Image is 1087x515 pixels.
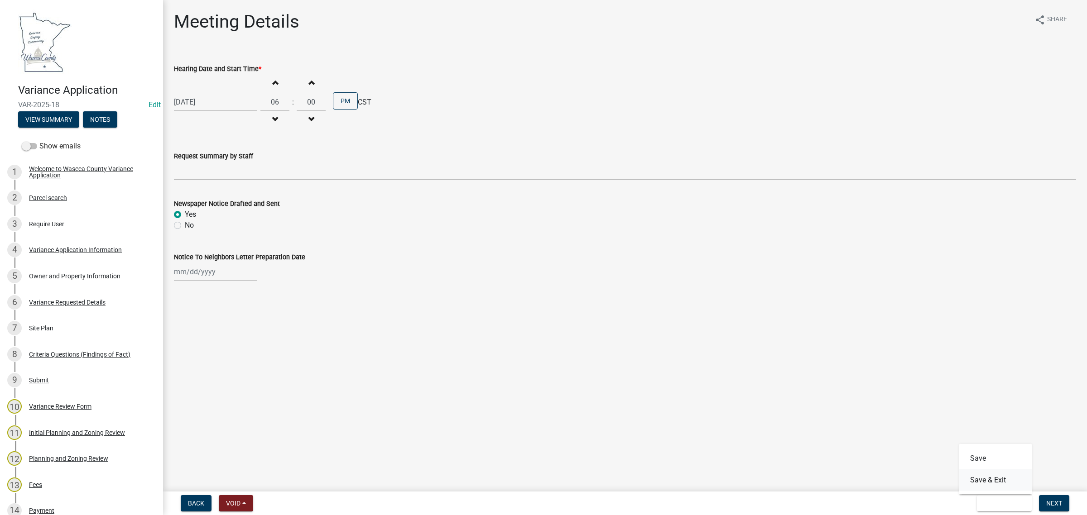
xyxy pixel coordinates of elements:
[289,97,297,108] div: :
[22,141,81,152] label: Show emails
[29,273,120,279] div: Owner and Property Information
[149,100,161,109] wm-modal-confirm: Edit Application Number
[7,451,22,466] div: 12
[174,254,305,261] label: Notice To Neighbors Letter Preparation Date
[7,295,22,310] div: 6
[18,84,156,97] h4: Variance Application
[29,195,67,201] div: Parcel search
[18,116,79,124] wm-modal-confirm: Summary
[7,243,22,257] div: 4
[7,425,22,440] div: 11
[7,165,22,179] div: 1
[7,347,22,362] div: 8
[174,153,253,160] label: Request Summary by Staff
[7,321,22,335] div: 7
[29,351,130,358] div: Criteria Questions (Findings of Fact)
[29,429,125,436] div: Initial Planning and Zoning Review
[174,262,257,281] input: mm/dd/yyyy
[7,191,22,205] div: 2
[29,482,42,488] div: Fees
[185,220,194,231] label: No
[29,221,64,227] div: Require User
[185,209,196,220] label: Yes
[7,477,22,492] div: 13
[29,377,49,383] div: Submit
[1047,14,1067,25] span: Share
[297,93,326,111] input: Minutes
[358,97,371,108] span: CST
[1034,14,1045,25] i: share
[959,448,1032,469] button: Save
[333,92,358,110] button: PM
[29,247,122,253] div: Variance Application Information
[18,100,145,109] span: VAR-2025-18
[984,500,1019,507] span: Save & Exit
[174,93,257,111] input: mm/dd/yyyy
[174,66,261,72] label: Hearing Date and Start Time
[7,373,22,387] div: 9
[1039,495,1069,511] button: Next
[29,455,108,462] div: Planning and Zoning Review
[18,10,72,74] img: Waseca County, Minnesota
[959,469,1032,491] button: Save & Exit
[174,201,280,207] label: Newspaper Notice Drafted and Sent
[1027,11,1074,29] button: shareShare
[83,116,117,124] wm-modal-confirm: Notes
[149,100,161,109] a: Edit
[7,399,22,414] div: 10
[29,299,106,305] div: Variance Requested Details
[29,325,53,331] div: Site Plan
[29,403,91,410] div: Variance Review Form
[219,495,253,511] button: Void
[7,217,22,231] div: 3
[1046,500,1062,507] span: Next
[83,111,117,128] button: Notes
[18,111,79,128] button: View Summary
[188,500,204,507] span: Back
[29,166,149,178] div: Welcome to Waseca County Variance Application
[7,269,22,283] div: 5
[977,495,1032,511] button: Save & Exit
[181,495,212,511] button: Back
[226,500,240,507] span: Void
[29,507,54,514] div: Payment
[174,11,299,33] h1: Meeting Details
[260,93,289,111] input: Hours
[959,444,1032,495] div: Save & Exit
